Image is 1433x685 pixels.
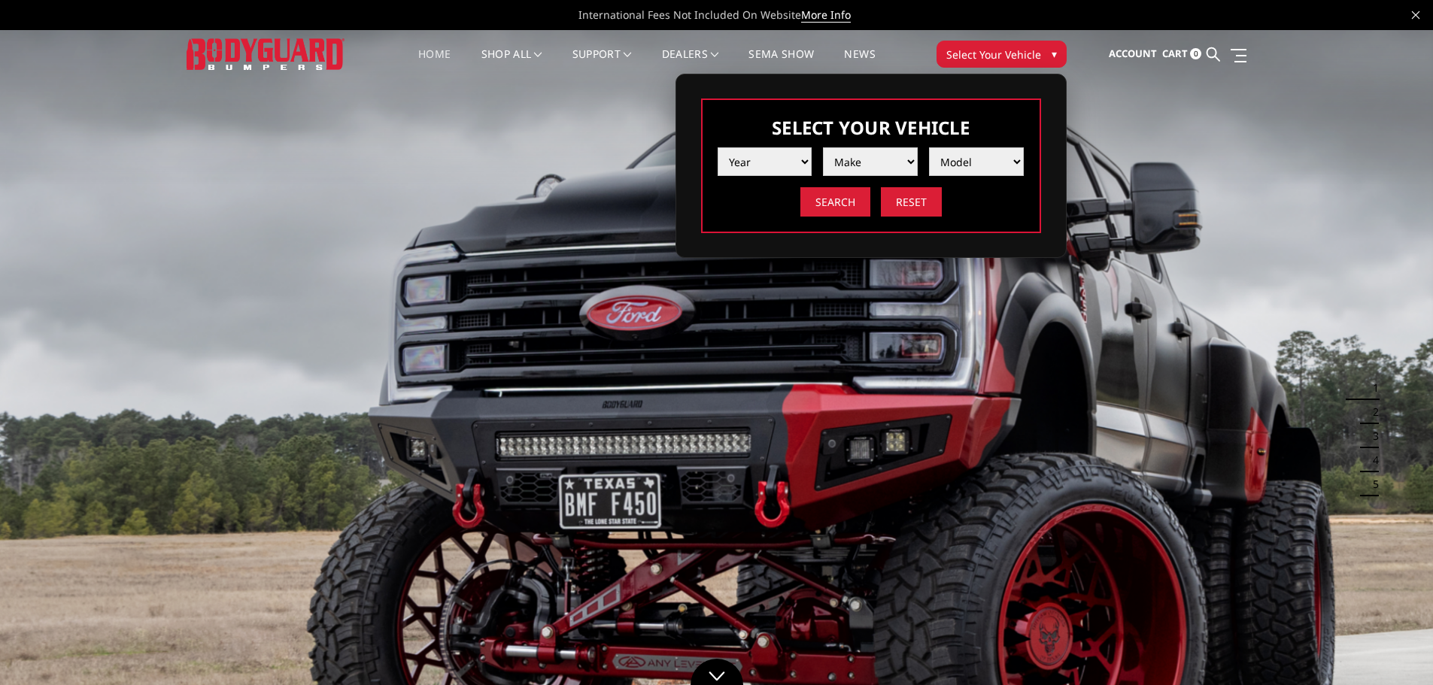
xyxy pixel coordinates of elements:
[481,49,542,78] a: shop all
[1364,376,1379,400] button: 1 of 5
[1364,472,1379,496] button: 5 of 5
[1162,47,1188,60] span: Cart
[1190,48,1201,59] span: 0
[748,49,814,78] a: SEMA Show
[1364,400,1379,424] button: 2 of 5
[1358,613,1433,685] iframe: Chat Widget
[1109,47,1157,60] span: Account
[718,147,812,176] select: Please select the value from list.
[1109,34,1157,74] a: Account
[844,49,875,78] a: News
[881,187,942,217] input: Reset
[800,187,870,217] input: Search
[1052,46,1057,62] span: ▾
[1364,448,1379,472] button: 4 of 5
[718,115,1025,140] h3: Select Your Vehicle
[187,38,345,69] img: BODYGUARD BUMPERS
[418,49,451,78] a: Home
[1162,34,1201,74] a: Cart 0
[946,47,1041,62] span: Select Your Vehicle
[937,41,1067,68] button: Select Your Vehicle
[572,49,632,78] a: Support
[801,8,851,23] a: More Info
[1364,424,1379,448] button: 3 of 5
[662,49,719,78] a: Dealers
[823,147,918,176] select: Please select the value from list.
[691,659,743,685] a: Click to Down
